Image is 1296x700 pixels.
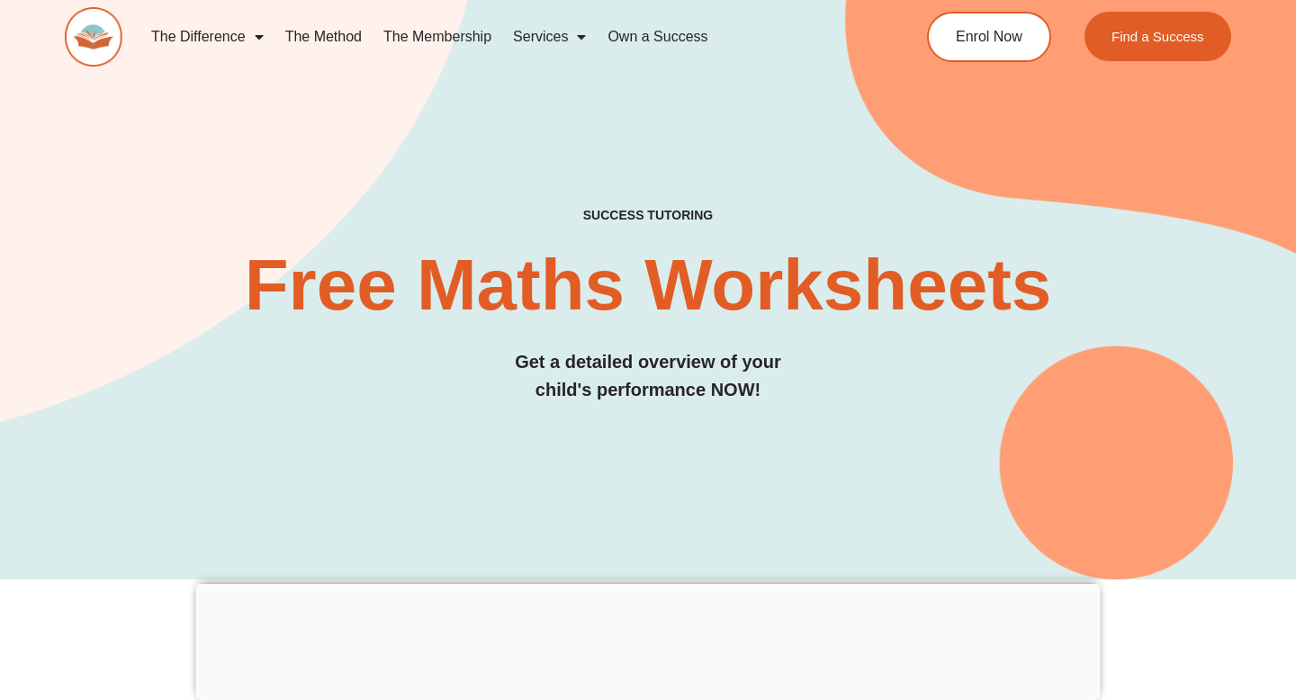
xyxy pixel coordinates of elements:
[65,348,1231,404] h3: Get a detailed overview of your child's performance NOW!
[597,16,718,58] a: Own a Success
[373,16,502,58] a: The Membership
[274,16,373,58] a: The Method
[65,208,1231,223] h4: SUCCESS TUTORING​
[987,497,1296,700] iframe: Chat Widget
[140,16,274,58] a: The Difference
[927,12,1051,62] a: Enrol Now
[65,249,1231,321] h2: Free Maths Worksheets​
[196,584,1101,696] iframe: Advertisement
[502,16,597,58] a: Services
[140,16,860,58] nav: Menu
[1111,30,1204,43] span: Find a Success
[956,30,1022,44] span: Enrol Now
[1084,12,1231,61] a: Find a Success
